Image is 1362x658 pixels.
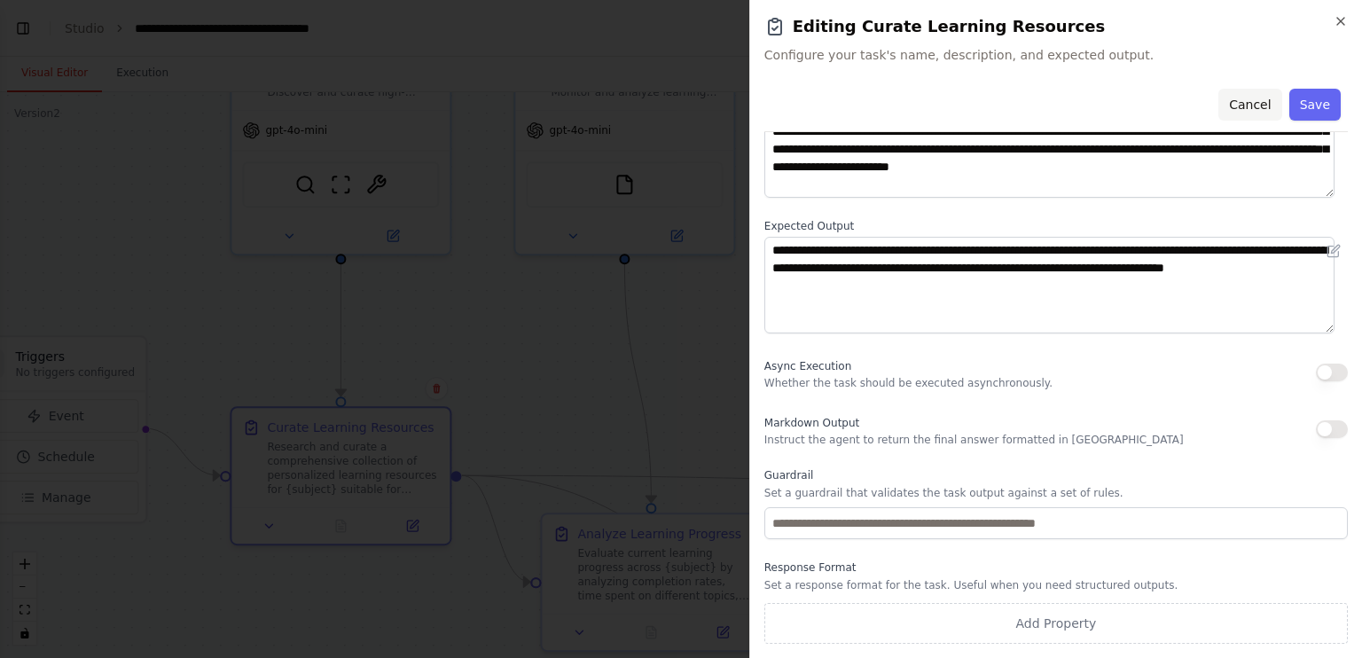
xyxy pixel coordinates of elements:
[764,219,1348,233] label: Expected Output
[764,468,1348,482] label: Guardrail
[764,486,1348,500] p: Set a guardrail that validates the task output against a set of rules.
[764,578,1348,592] p: Set a response format for the task. Useful when you need structured outputs.
[764,14,1348,39] h2: Editing Curate Learning Resources
[764,376,1053,390] p: Whether the task should be executed asynchronously.
[1289,89,1341,121] button: Save
[1218,89,1281,121] button: Cancel
[764,560,1348,575] label: Response Format
[764,417,859,429] span: Markdown Output
[1323,240,1344,262] button: Open in editor
[764,603,1348,644] button: Add Property
[764,360,851,372] span: Async Execution
[764,433,1184,447] p: Instruct the agent to return the final answer formatted in [GEOGRAPHIC_DATA]
[764,46,1348,64] span: Configure your task's name, description, and expected output.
